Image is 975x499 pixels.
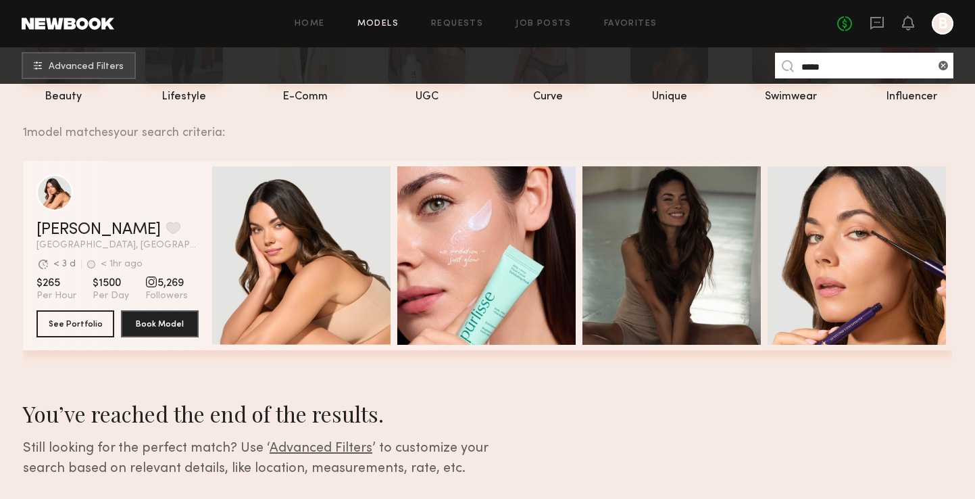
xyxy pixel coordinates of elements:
[23,111,941,139] div: 1 model matches your search criteria:
[93,277,129,290] span: $1500
[516,20,572,28] a: Job Posts
[266,91,346,103] div: e-comm
[386,91,467,103] div: UGC
[23,399,532,428] div: You’ve reached the end of the results.
[23,161,952,366] div: grid
[872,91,952,103] div: influencer
[431,20,483,28] a: Requests
[93,290,129,302] span: Per Day
[357,20,399,28] a: Models
[49,62,124,72] span: Advanced Filters
[101,260,143,269] div: < 1hr ago
[629,91,709,103] div: unique
[36,241,199,250] span: [GEOGRAPHIC_DATA], [GEOGRAPHIC_DATA]
[508,91,589,103] div: curve
[36,222,161,238] a: [PERSON_NAME]
[121,310,199,337] button: Book Model
[270,442,372,455] span: Advanced Filters
[36,277,76,290] span: $265
[23,91,103,103] div: beauty
[751,91,831,103] div: swimwear
[144,91,224,103] div: lifestyle
[604,20,657,28] a: Favorites
[22,52,136,79] button: Advanced Filters
[145,290,188,302] span: Followers
[36,290,76,302] span: Per Hour
[36,310,114,337] button: See Portfolio
[295,20,325,28] a: Home
[145,277,188,290] span: 5,269
[932,13,953,34] a: B
[53,260,76,269] div: < 3 d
